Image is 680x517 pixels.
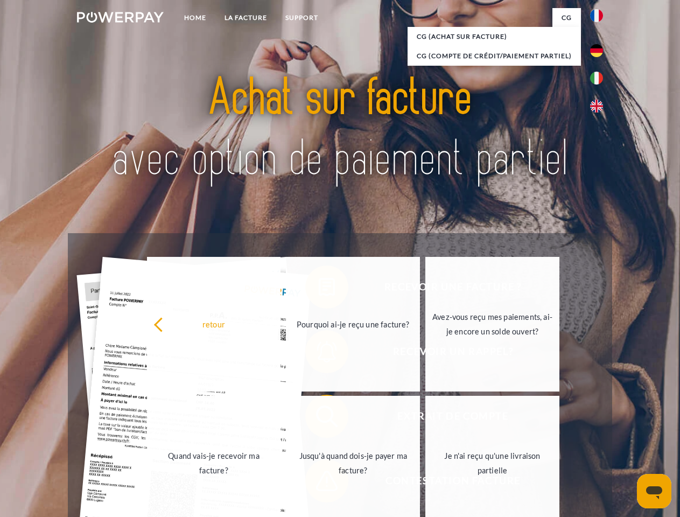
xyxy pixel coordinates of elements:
iframe: Bouton de lancement de la fenêtre de messagerie [637,474,671,508]
img: logo-powerpay-white.svg [77,12,164,23]
img: de [590,44,603,57]
img: fr [590,9,603,22]
a: CG [552,8,581,27]
img: title-powerpay_fr.svg [103,52,577,206]
a: CG (Compte de crédit/paiement partiel) [408,46,581,66]
a: Home [175,8,215,27]
a: LA FACTURE [215,8,276,27]
img: it [590,72,603,85]
a: CG (achat sur facture) [408,27,581,46]
div: Avez-vous reçu mes paiements, ai-je encore un solde ouvert? [432,310,553,339]
a: Avez-vous reçu mes paiements, ai-je encore un solde ouvert? [425,257,559,392]
div: Jusqu'à quand dois-je payer ma facture? [292,449,413,478]
div: retour [153,317,275,331]
div: Je n'ai reçu qu'une livraison partielle [432,449,553,478]
img: en [590,100,603,113]
div: Quand vais-je recevoir ma facture? [153,449,275,478]
div: Pourquoi ai-je reçu une facture? [292,317,413,331]
a: Support [276,8,327,27]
